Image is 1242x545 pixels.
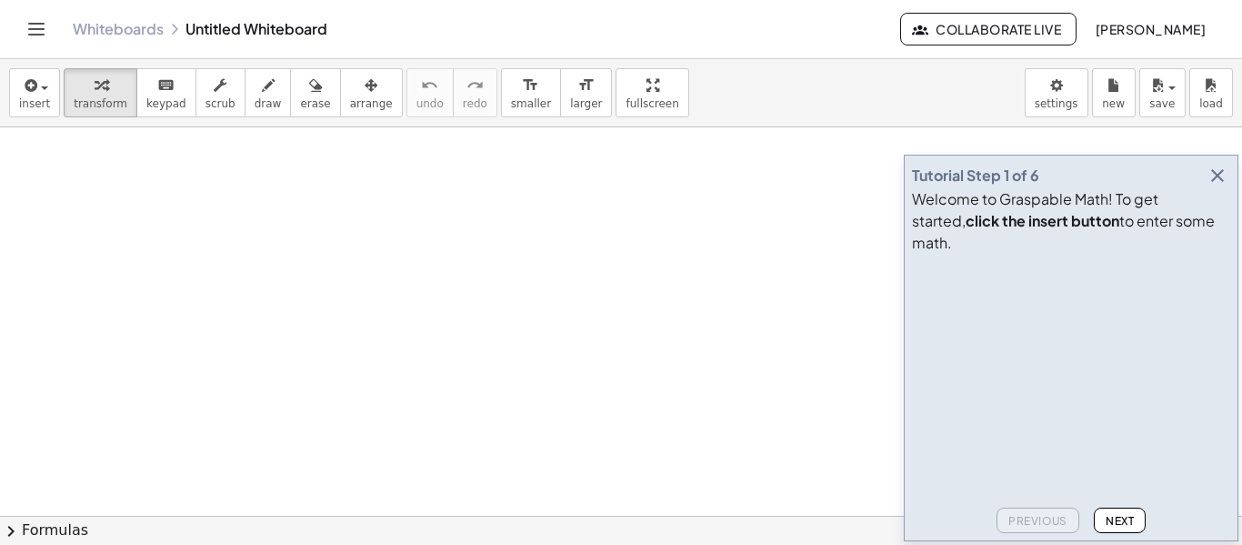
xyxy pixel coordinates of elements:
[74,97,127,110] span: transform
[577,75,595,96] i: format_size
[1189,68,1233,117] button: load
[1094,508,1146,533] button: Next
[453,68,497,117] button: redoredo
[19,97,50,110] span: insert
[300,97,330,110] span: erase
[416,97,444,110] span: undo
[1080,13,1220,45] button: [PERSON_NAME]
[1092,68,1136,117] button: new
[1149,97,1175,110] span: save
[511,97,551,110] span: smaller
[350,97,393,110] span: arrange
[1106,514,1134,528] span: Next
[501,68,561,117] button: format_sizesmaller
[195,68,245,117] button: scrub
[916,21,1061,37] span: Collaborate Live
[1025,68,1088,117] button: settings
[1139,68,1186,117] button: save
[616,68,688,117] button: fullscreen
[64,68,137,117] button: transform
[406,68,454,117] button: undoundo
[912,165,1039,187] div: Tutorial Step 1 of 6
[1095,21,1206,37] span: [PERSON_NAME]
[912,188,1230,254] div: Welcome to Graspable Math! To get started, to enter some math.
[522,75,539,96] i: format_size
[9,68,60,117] button: insert
[966,211,1119,230] b: click the insert button
[421,75,438,96] i: undo
[570,97,602,110] span: larger
[463,97,487,110] span: redo
[340,68,403,117] button: arrange
[245,68,292,117] button: draw
[157,75,175,96] i: keyboard
[466,75,484,96] i: redo
[136,68,196,117] button: keyboardkeypad
[626,97,678,110] span: fullscreen
[22,15,51,44] button: Toggle navigation
[560,68,612,117] button: format_sizelarger
[1035,97,1078,110] span: settings
[73,20,164,38] a: Whiteboards
[255,97,282,110] span: draw
[290,68,340,117] button: erase
[1102,97,1125,110] span: new
[205,97,235,110] span: scrub
[146,97,186,110] span: keypad
[1199,97,1223,110] span: load
[900,13,1077,45] button: Collaborate Live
